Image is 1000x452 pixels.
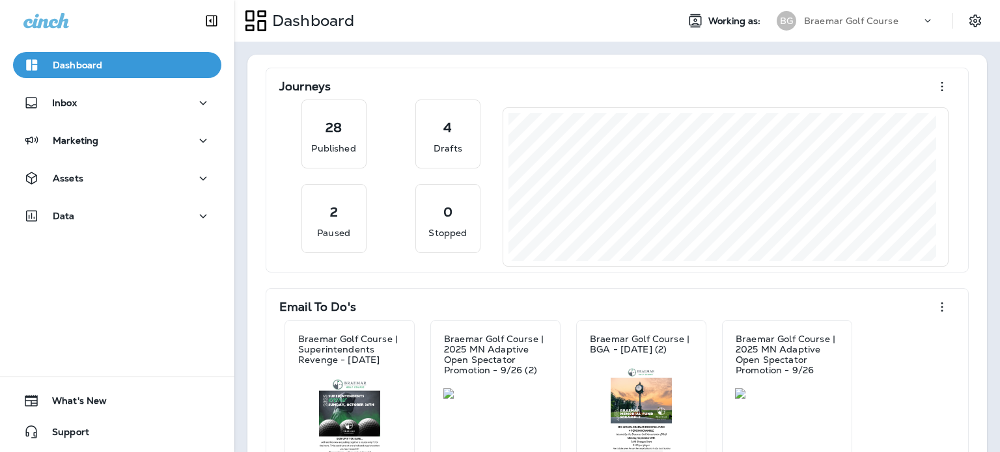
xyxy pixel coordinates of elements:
button: Marketing [13,127,221,153]
button: Settings [964,9,987,33]
p: Dashboard [53,60,102,70]
p: 4 [443,121,452,134]
p: Journeys [279,80,331,93]
img: 3c8e1b2e-b7f1-4ab2-b956-6347cf181899.jpg [443,388,548,399]
span: What's New [39,395,107,411]
span: Support [39,427,89,442]
button: Collapse Sidebar [193,8,230,34]
button: Dashboard [13,52,221,78]
p: Paused [317,226,350,239]
p: Braemar Golf Course | BGA - [DATE] (2) [590,334,693,354]
button: What's New [13,388,221,414]
p: Braemar Golf Course | 2025 MN Adaptive Open Spectator Promotion - 9/26 (2) [444,334,547,375]
button: Support [13,419,221,445]
button: Data [13,203,221,229]
p: Inbox [52,98,77,108]
p: Braemar Golf Course | Superintendents Revenge - [DATE] [298,334,401,365]
p: Dashboard [267,11,354,31]
p: Drafts [434,142,462,155]
p: 0 [443,206,452,219]
p: Braemar Golf Course | 2025 MN Adaptive Open Spectator Promotion - 9/26 [736,334,839,375]
p: Email To Do's [279,300,356,313]
p: Published [311,142,355,155]
p: Stopped [428,226,467,239]
p: 2 [330,206,338,219]
p: Marketing [53,135,98,146]
p: Data [53,211,75,221]
button: Inbox [13,90,221,116]
p: Braemar Golf Course [804,16,898,26]
span: Working as: [708,16,764,27]
div: BG [777,11,796,31]
p: 28 [326,121,342,134]
img: d3ce972e-de25-4369-a646-51103a7ac249.jpg [735,388,839,399]
button: Assets [13,165,221,191]
p: Assets [53,173,83,183]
